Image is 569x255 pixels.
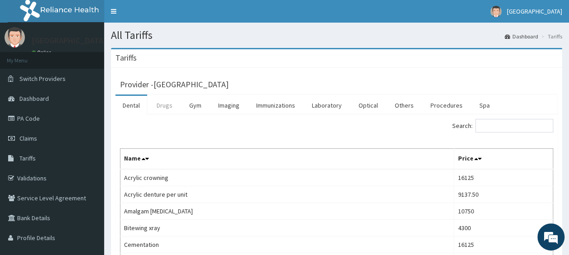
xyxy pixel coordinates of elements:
[32,37,106,45] p: [GEOGRAPHIC_DATA]
[454,220,553,236] td: 4300
[454,236,553,253] td: 16125
[115,54,137,62] h3: Tariffs
[305,96,349,115] a: Laboratory
[120,186,454,203] td: Acrylic denture per unit
[454,169,553,186] td: 16125
[472,96,497,115] a: Spa
[454,186,553,203] td: 9137.50
[53,72,125,164] span: We're online!
[182,96,209,115] a: Gym
[249,96,302,115] a: Immunizations
[19,134,37,142] span: Claims
[111,29,562,41] h1: All Tariffs
[507,7,562,15] span: [GEOGRAPHIC_DATA]
[19,154,36,162] span: Tariffs
[149,96,180,115] a: Drugs
[475,119,553,132] input: Search:
[351,96,385,115] a: Optical
[148,5,170,26] div: Minimize live chat window
[120,236,454,253] td: Cementation
[120,220,454,236] td: Bitewing xray
[452,119,553,132] label: Search:
[5,164,172,195] textarea: Type your message and hit 'Enter'
[211,96,247,115] a: Imaging
[454,149,553,170] th: Price
[387,96,421,115] a: Others
[454,203,553,220] td: 10750
[490,6,502,17] img: User Image
[115,96,147,115] a: Dental
[423,96,470,115] a: Procedures
[120,203,454,220] td: Amalgam [MEDICAL_DATA]
[19,94,49,103] span: Dashboard
[120,149,454,170] th: Name
[17,45,37,68] img: d_794563401_company_1708531726252_794563401
[120,80,229,89] h3: Provider - [GEOGRAPHIC_DATA]
[5,27,25,47] img: User Image
[19,75,66,83] span: Switch Providers
[505,33,538,40] a: Dashboard
[120,169,454,186] td: Acrylic crowning
[47,51,152,62] div: Chat with us now
[32,49,53,56] a: Online
[539,33,562,40] li: Tariffs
